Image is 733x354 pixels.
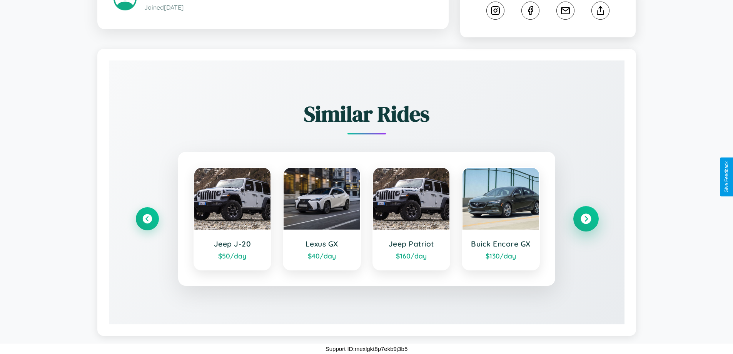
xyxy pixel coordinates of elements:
[144,2,432,13] p: Joined [DATE]
[724,161,729,193] div: Give Feedback
[470,252,531,260] div: $ 130 /day
[381,239,442,248] h3: Jeep Patriot
[202,239,263,248] h3: Jeep J-20
[372,167,451,270] a: Jeep Patriot$160/day
[381,252,442,260] div: $ 160 /day
[291,252,352,260] div: $ 40 /day
[462,167,540,270] a: Buick Encore GX$130/day
[470,239,531,248] h3: Buick Encore GX
[136,99,598,129] h2: Similar Rides
[202,252,263,260] div: $ 50 /day
[194,167,272,270] a: Jeep J-20$50/day
[326,344,407,354] p: Support ID: mexlgkt8p7ekb9j3b5
[291,239,352,248] h3: Lexus GX
[283,167,361,270] a: Lexus GX$40/day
